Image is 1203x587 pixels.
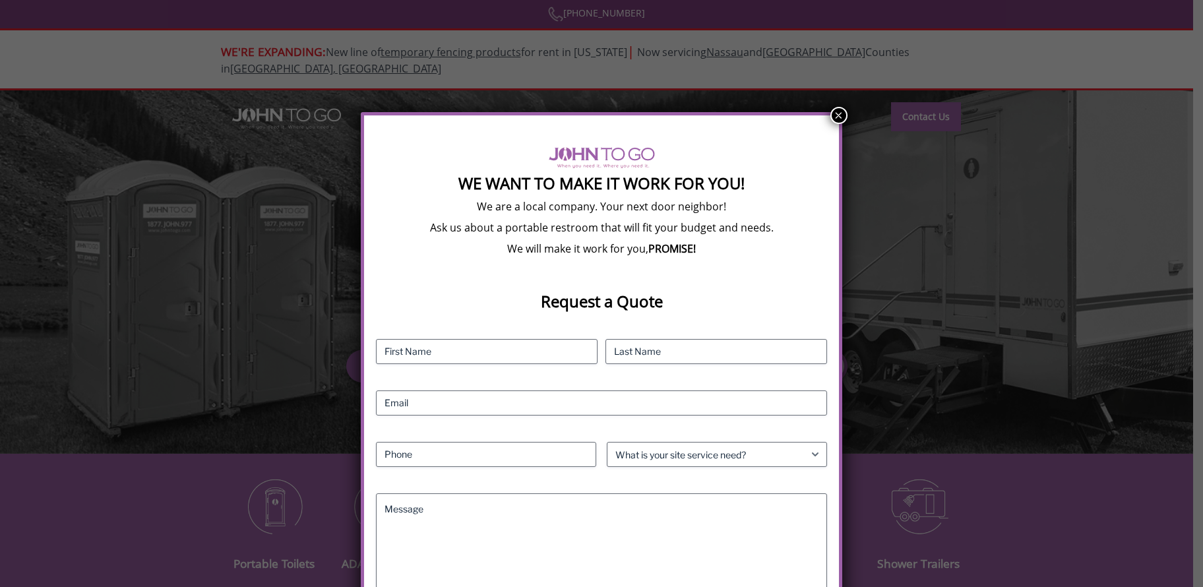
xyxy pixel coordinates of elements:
[376,390,827,416] input: Email
[376,442,596,467] input: Phone
[458,172,745,194] strong: We Want To Make It Work For You!
[648,241,696,256] b: PROMISE!
[376,339,598,364] input: First Name
[541,290,663,312] strong: Request a Quote
[376,199,827,214] p: We are a local company. Your next door neighbor!
[830,107,848,124] button: Close
[549,147,655,168] img: logo of viptogo
[605,339,827,364] input: Last Name
[376,220,827,235] p: Ask us about a portable restroom that will fit your budget and needs.
[376,241,827,256] p: We will make it work for you,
